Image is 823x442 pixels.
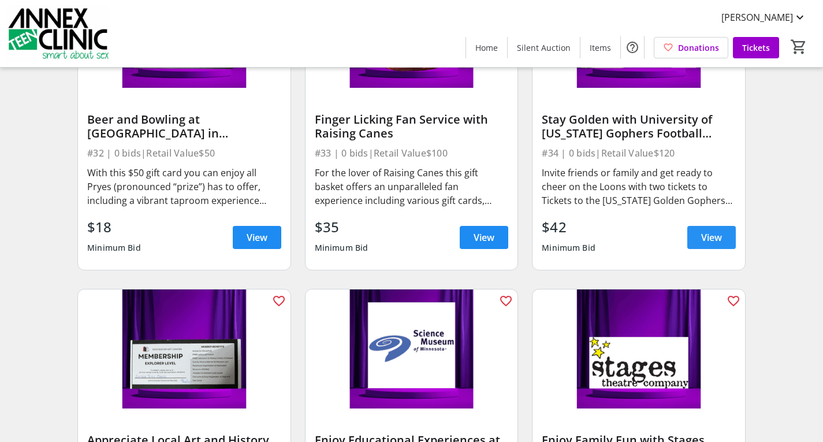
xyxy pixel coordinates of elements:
img: Enjoy Educational Experiences at the Science Museum of Minnesota [306,289,518,409]
div: For the lover of Raising Canes this gift basket offers an unparalleled fan experience including v... [315,166,509,207]
div: #32 | 0 bids | Retail Value $50 [87,145,281,161]
span: Tickets [742,42,770,54]
div: $35 [315,217,368,237]
div: With this $50 gift card you can enjoy all Pryes (pronounced “prize”) has to offer, including a vi... [87,166,281,207]
mat-icon: favorite_outline [727,294,740,308]
span: Donations [678,42,719,54]
span: Items [590,42,611,54]
mat-icon: favorite_outline [499,294,513,308]
div: $18 [87,217,141,237]
div: Finger Licking Fan Service with Raising Canes [315,113,509,140]
span: Silent Auction [517,42,571,54]
a: View [460,226,508,249]
a: Items [580,37,620,58]
a: Donations [654,37,728,58]
span: Home [475,42,498,54]
span: View [474,231,494,244]
div: Beer and Bowling at [GEOGRAPHIC_DATA] in [GEOGRAPHIC_DATA] [87,113,281,140]
div: #34 | 0 bids | Retail Value $120 [542,145,736,161]
button: Help [621,36,644,59]
div: Minimum Bid [542,237,595,258]
mat-icon: favorite_outline [272,294,286,308]
div: Stay Golden with University of [US_STATE] Gophers Football Tickets [542,113,736,140]
a: Silent Auction [508,37,580,58]
span: View [701,231,722,244]
span: [PERSON_NAME] [721,10,793,24]
button: [PERSON_NAME] [712,8,816,27]
span: View [247,231,267,244]
div: $42 [542,217,595,237]
div: Invite friends or family and get ready to cheer on the Loons with two tickets to Tickets to the [... [542,166,736,207]
img: Annex Teen Clinic's Logo [7,5,110,62]
a: Home [466,37,507,58]
img: Enjoy Family Fun with Stages Theatre Company [532,289,745,409]
div: #33 | 0 bids | Retail Value $100 [315,145,509,161]
img: Appreciate Local Art and History with a Rochester Art Center Membership [78,289,291,409]
a: Tickets [733,37,779,58]
a: View [687,226,736,249]
div: Minimum Bid [315,237,368,258]
a: View [233,226,281,249]
button: Cart [788,36,809,57]
div: Minimum Bid [87,237,141,258]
